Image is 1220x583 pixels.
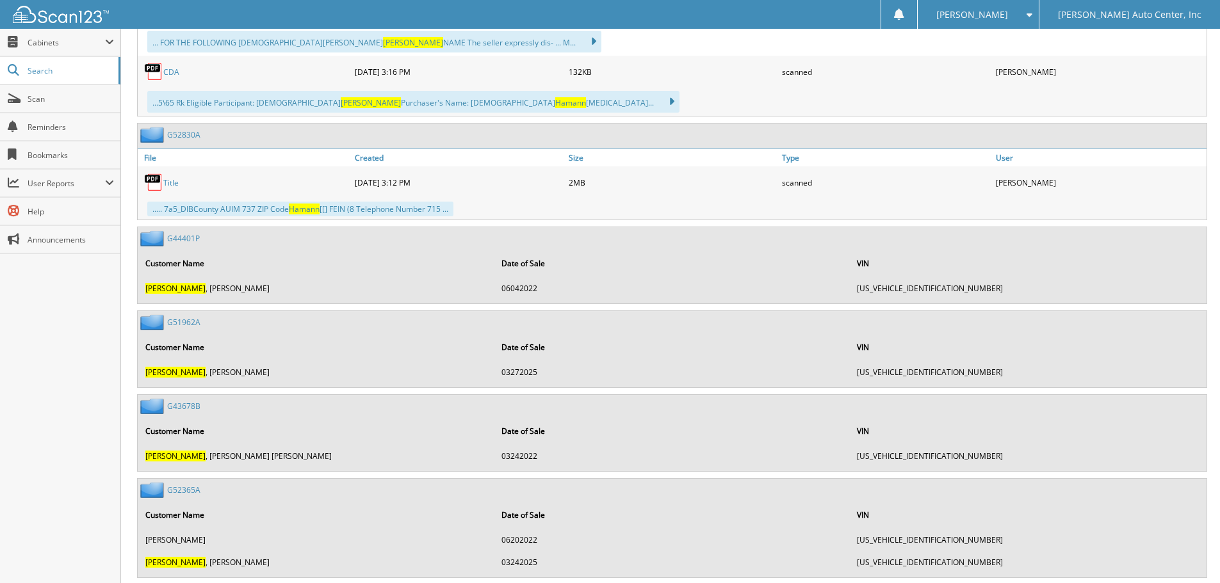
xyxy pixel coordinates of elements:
[850,334,1205,360] th: VIN
[495,278,850,299] td: 06042022
[383,37,443,48] span: [PERSON_NAME]
[565,59,779,84] div: 132KB
[565,170,779,195] div: 2MB
[13,6,109,23] img: scan123-logo-white.svg
[147,202,453,216] div: ..... 7a5_DIBCounty AUIM 737 ZIP Code [[] FEIN (8 Telephone Number 715 ...
[138,149,352,166] a: File
[495,529,850,550] td: 06202022
[1058,11,1201,19] span: [PERSON_NAME] Auto Center, Inc
[779,149,993,166] a: Type
[144,62,163,81] img: PDF.png
[163,177,179,188] a: Title
[850,529,1205,550] td: [US_VEHICLE_IDENTIFICATION_NUMBER]
[139,502,494,528] th: Customer Name
[850,418,1205,444] th: VIN
[779,170,993,195] div: scanned
[140,482,167,498] img: folder2.png
[850,250,1205,276] th: VIN
[139,552,494,573] td: , [PERSON_NAME]
[341,97,401,108] span: [PERSON_NAME]
[495,362,850,383] td: 03272025
[495,502,850,528] th: Date of Sale
[145,367,206,378] span: [PERSON_NAME]
[936,11,1008,19] span: [PERSON_NAME]
[28,178,105,189] span: User Reports
[850,502,1205,528] th: VIN
[139,529,494,550] td: [PERSON_NAME]
[993,149,1207,166] a: User
[352,59,565,84] div: [DATE] 3:16 PM
[495,552,850,573] td: 03242025
[495,250,850,276] th: Date of Sale
[28,65,112,76] span: Search
[167,401,200,411] a: G43678B
[28,234,114,245] span: Announcements
[555,97,586,108] span: Hamann
[28,37,105,48] span: Cabinets
[495,334,850,360] th: Date of Sale
[140,398,167,414] img: folder2.png
[352,170,565,195] div: [DATE] 3:12 PM
[850,362,1205,383] td: [US_VEHICLE_IDENTIFICATION_NUMBER]
[139,418,494,444] th: Customer Name
[147,31,601,52] div: ... FOR THE FOLLOWING [DEMOGRAPHIC_DATA][PERSON_NAME] NAME The seller expressly dis- ... M...
[147,91,679,113] div: ...5\65 Rk Eligible Participant: [DEMOGRAPHIC_DATA] Purchaser's Name: [DEMOGRAPHIC_DATA] [MEDICAL...
[167,129,200,140] a: G52830A
[28,122,114,132] span: Reminders
[993,170,1207,195] div: [PERSON_NAME]
[850,278,1205,299] td: [US_VEHICLE_IDENTIFICATION_NUMBER]
[139,278,494,299] td: , [PERSON_NAME]
[167,484,200,495] a: G52365A
[145,557,206,568] span: [PERSON_NAME]
[139,334,494,360] th: Customer Name
[289,204,320,214] span: Hamann
[163,67,179,77] a: CDA
[144,173,163,192] img: PDF.png
[140,230,167,246] img: folder2.png
[565,149,779,166] a: Size
[993,59,1207,84] div: [PERSON_NAME]
[139,362,494,383] td: , [PERSON_NAME]
[850,445,1205,467] td: [US_VEHICLE_IDENTIFICATION_NUMBER]
[140,127,167,143] img: folder2.png
[850,552,1205,573] td: [US_VEHICLE_IDENTIFICATION_NUMBER]
[145,451,206,461] span: [PERSON_NAME]
[145,283,206,294] span: [PERSON_NAME]
[495,418,850,444] th: Date of Sale
[495,445,850,467] td: 03242022
[167,317,200,328] a: G51962A
[139,250,494,276] th: Customer Name
[28,206,114,217] span: Help
[779,59,993,84] div: scanned
[352,149,565,166] a: Created
[28,150,114,161] span: Bookmarks
[167,233,200,244] a: G44401P
[28,93,114,104] span: Scan
[140,314,167,330] img: folder2.png
[139,445,494,467] td: , [PERSON_NAME] [PERSON_NAME]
